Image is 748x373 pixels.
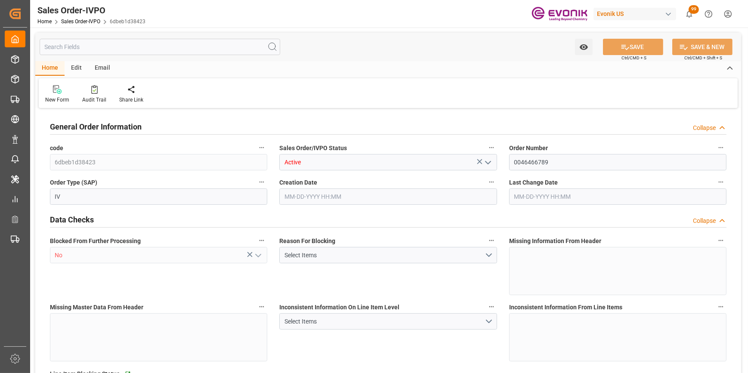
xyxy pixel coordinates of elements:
[486,176,497,188] button: Creation Date
[251,249,264,262] button: open menu
[279,144,347,153] span: Sales Order/IVPO Status
[40,39,280,55] input: Search Fields
[672,39,733,55] button: SAVE & NEW
[509,178,558,187] span: Last Change Date
[284,251,485,260] div: Select Items
[593,8,676,20] div: Evonik US
[50,144,63,153] span: code
[621,55,646,61] span: Ctrl/CMD + S
[256,301,267,312] button: Missing Master Data From Header
[279,188,497,205] input: MM-DD-YYYY HH:MM
[45,96,69,104] div: New Form
[715,176,726,188] button: Last Change Date
[509,237,601,246] span: Missing Information From Header
[61,18,100,25] a: Sales Order-IVPO
[509,144,548,153] span: Order Number
[37,18,52,25] a: Home
[279,247,497,263] button: open menu
[715,235,726,246] button: Missing Information From Header
[284,317,485,326] div: Select Items
[593,6,680,22] button: Evonik US
[50,237,141,246] span: Blocked From Further Processing
[715,142,726,153] button: Order Number
[680,4,699,24] button: show 99 new notifications
[693,123,716,133] div: Collapse
[37,4,145,17] div: Sales Order-IVPO
[486,301,497,312] button: Inconsistent Information On Line Item Level
[684,55,722,61] span: Ctrl/CMD + Shift + S
[575,39,593,55] button: open menu
[715,301,726,312] button: Inconsistent Information From Line Items
[279,313,497,330] button: open menu
[693,216,716,225] div: Collapse
[486,235,497,246] button: Reason For Blocking
[119,96,143,104] div: Share Link
[50,214,94,225] h2: Data Checks
[50,303,143,312] span: Missing Master Data From Header
[486,142,497,153] button: Sales Order/IVPO Status
[50,178,97,187] span: Order Type (SAP)
[256,176,267,188] button: Order Type (SAP)
[82,96,106,104] div: Audit Trail
[481,156,494,169] button: open menu
[35,61,65,76] div: Home
[50,121,142,133] h2: General Order Information
[603,39,663,55] button: SAVE
[256,142,267,153] button: code
[279,178,317,187] span: Creation Date
[279,237,335,246] span: Reason For Blocking
[689,5,699,14] span: 99
[88,61,117,76] div: Email
[279,303,399,312] span: Inconsistent Information On Line Item Level
[532,6,587,22] img: Evonik-brand-mark-Deep-Purple-RGB.jpeg_1700498283.jpeg
[509,303,622,312] span: Inconsistent Information From Line Items
[509,188,726,205] input: MM-DD-YYYY HH:MM
[256,235,267,246] button: Blocked From Further Processing
[699,4,718,24] button: Help Center
[65,61,88,76] div: Edit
